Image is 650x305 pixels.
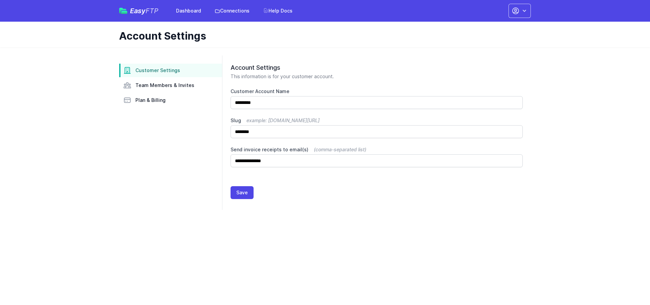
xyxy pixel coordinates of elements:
[119,8,127,14] img: easyftp_logo.png
[246,117,320,123] span: example: [DOMAIN_NAME][URL]
[211,5,254,17] a: Connections
[119,79,222,92] a: Team Members & Invites
[119,30,525,42] h1: Account Settings
[259,5,297,17] a: Help Docs
[231,64,523,72] h2: Account Settings
[146,7,158,15] span: FTP
[135,82,194,89] span: Team Members & Invites
[231,186,254,199] button: Save
[130,7,158,14] span: Easy
[231,88,523,95] label: Customer Account Name
[119,7,158,14] a: EasyFTP
[231,117,523,124] label: Slug
[119,64,222,77] a: Customer Settings
[135,67,180,74] span: Customer Settings
[231,146,523,153] label: Send invoice receipts to email(s)
[119,93,222,107] a: Plan & Billing
[135,97,166,104] span: Plan & Billing
[231,73,523,80] p: This information is for your customer account.
[314,147,366,152] span: (comma-separated list)
[172,5,205,17] a: Dashboard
